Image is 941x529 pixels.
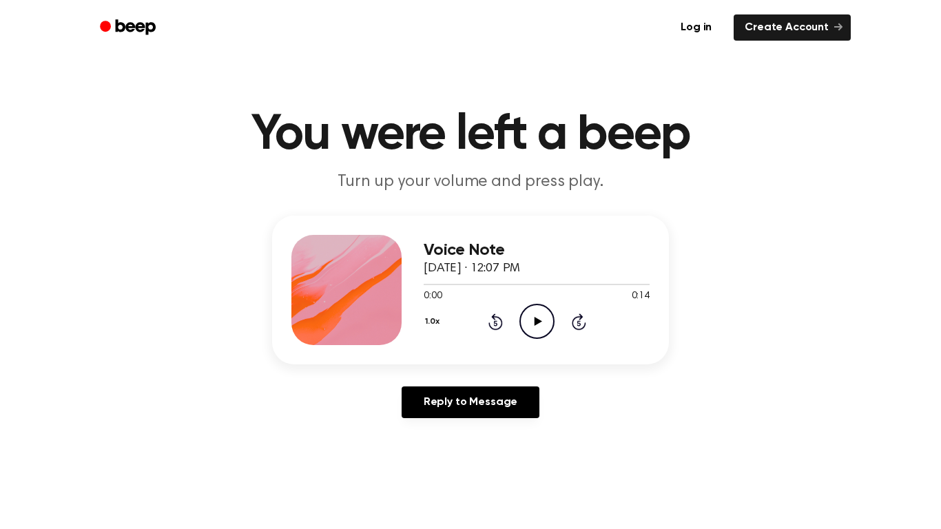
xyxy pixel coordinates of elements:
[424,262,520,275] span: [DATE] · 12:07 PM
[734,14,851,41] a: Create Account
[424,310,444,333] button: 1.0x
[90,14,168,41] a: Beep
[206,171,735,194] p: Turn up your volume and press play.
[118,110,823,160] h1: You were left a beep
[424,241,650,260] h3: Voice Note
[424,289,442,304] span: 0:00
[667,12,725,43] a: Log in
[632,289,650,304] span: 0:14
[402,386,539,418] a: Reply to Message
